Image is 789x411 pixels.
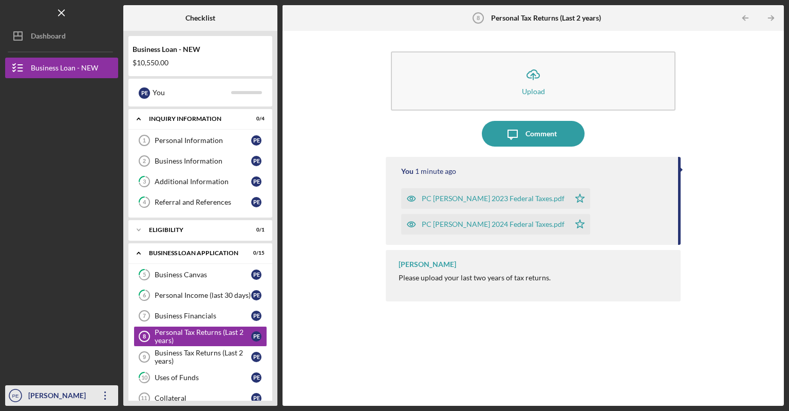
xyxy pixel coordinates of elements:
[155,394,251,402] div: Collateral
[134,171,267,192] a: 3Additional InformationPE
[246,250,265,256] div: 0 / 15
[31,58,98,81] div: Business Loan - NEW
[5,26,118,46] button: Dashboard
[134,326,267,347] a: 8Personal Tax Returns (Last 2 years)PE
[391,51,675,111] button: Upload
[246,227,265,233] div: 0 / 1
[251,331,261,342] div: P E
[31,26,66,49] div: Dashboard
[155,373,251,382] div: Uses of Funds
[399,260,456,269] div: [PERSON_NAME]
[155,136,251,145] div: Personal Information
[143,178,146,185] tspan: 3
[251,393,261,403] div: P E
[155,328,251,345] div: Personal Tax Returns (Last 2 years)
[251,135,261,146] div: P E
[133,59,268,67] div: $10,550.00
[149,227,239,233] div: ELIGIBILITY
[139,87,150,99] div: P E
[149,116,239,122] div: INQUIRY INFORMATION
[133,45,268,53] div: Business Loan - NEW
[143,272,146,278] tspan: 5
[525,121,557,147] div: Comment
[185,14,215,22] b: Checklist
[401,188,590,209] button: PC [PERSON_NAME] 2023 Federal Taxes.pdf
[143,313,146,319] tspan: 7
[155,157,251,165] div: Business Information
[141,374,148,381] tspan: 10
[134,285,267,306] a: 6Personal Income (last 30 days)PE
[155,271,251,279] div: Business Canvas
[134,151,267,171] a: 2Business InformationPE
[251,270,261,280] div: P E
[251,311,261,321] div: P E
[251,197,261,207] div: P E
[134,388,267,408] a: 11CollateralPE
[415,167,456,175] time: 2025-09-29 03:12
[143,292,146,299] tspan: 6
[134,264,267,285] a: 5Business CanvasPE
[522,87,545,95] div: Upload
[251,156,261,166] div: P E
[477,15,480,21] tspan: 8
[251,372,261,383] div: P E
[422,220,565,228] div: PC [PERSON_NAME] 2024 Federal Taxes.pdf
[153,84,231,101] div: You
[134,192,267,212] a: 4Referral and ReferencesPE
[491,14,601,22] b: Personal Tax Returns (Last 2 years)
[134,306,267,326] a: 7Business FinancialsPE
[5,385,118,406] button: PE[PERSON_NAME]
[155,291,251,299] div: Personal Income (last 30 days)
[251,176,261,187] div: P E
[149,250,239,256] div: BUSINESS LOAN APPLICATION
[401,167,414,175] div: You
[143,354,146,360] tspan: 9
[143,137,146,144] tspan: 1
[401,214,590,235] button: PC [PERSON_NAME] 2024 Federal Taxes.pdf
[482,121,585,147] button: Comment
[134,347,267,367] a: 9Business Tax Returns (Last 2 years)PE
[143,158,146,164] tspan: 2
[134,367,267,388] a: 10Uses of FundsPE
[422,194,565,203] div: PC [PERSON_NAME] 2023 Federal Taxes.pdf
[141,395,147,401] tspan: 11
[155,349,251,365] div: Business Tax Returns (Last 2 years)
[155,312,251,320] div: Business Financials
[26,385,92,408] div: [PERSON_NAME]
[155,198,251,206] div: Referral and References
[246,116,265,122] div: 0 / 4
[5,58,118,78] button: Business Loan - NEW
[251,352,261,362] div: P E
[155,177,251,186] div: Additional Information
[134,130,267,151] a: 1Personal InformationPE
[12,393,19,399] text: PE
[143,199,146,206] tspan: 4
[399,274,551,282] div: Please upload your last two years of tax returns.
[143,333,146,339] tspan: 8
[251,290,261,300] div: P E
